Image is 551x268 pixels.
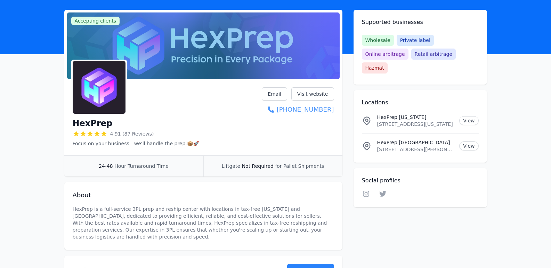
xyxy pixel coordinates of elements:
[411,49,456,60] span: Retail arbitrage
[222,163,240,169] span: Liftgate
[114,163,169,169] span: Hour Turnaround Time
[377,146,454,153] p: [STREET_ADDRESS][PERSON_NAME][US_STATE]
[377,114,454,121] p: HexPrep [US_STATE]
[291,87,334,101] a: Visit website
[362,35,394,46] span: Wholesale
[377,121,454,128] p: [STREET_ADDRESS][US_STATE]
[73,190,334,200] h2: About
[262,87,287,101] a: Email
[73,61,125,114] img: HexPrep
[275,163,324,169] span: for Pallet Shipments
[73,206,334,240] p: HexPrep is a full-service 3PL prep and reship center with locations in tax-free [US_STATE] and [G...
[362,98,479,107] h2: Locations
[99,163,113,169] span: 24-48
[110,130,154,137] span: 4.91 (87 Reviews)
[73,140,199,147] p: Focus on your business—we'll handle the prep.📦🚀
[242,163,274,169] span: Not Required
[362,62,388,74] span: Hazmat
[362,18,479,26] h2: Supported businesses
[73,118,113,129] h1: HexPrep
[397,35,434,46] span: Private label
[71,17,120,25] span: Accepting clients
[459,116,478,125] a: View
[362,49,408,60] span: Online arbitrage
[377,139,454,146] p: HexPrep [GEOGRAPHIC_DATA]
[362,176,479,185] h2: Social profiles
[262,105,334,114] a: [PHONE_NUMBER]
[459,141,478,150] a: View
